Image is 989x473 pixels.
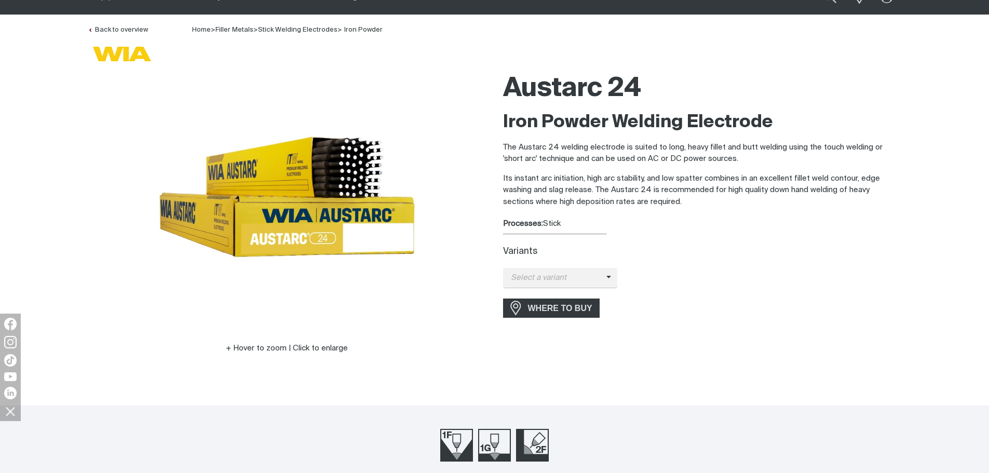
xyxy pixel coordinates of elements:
strong: Processes: [503,220,543,227]
span: Select a variant [503,272,606,284]
img: Welding Position 2F [516,429,549,462]
p: Its instant arc initiation, high arc stability, and low spatter combines in an excellent fillet w... [503,173,902,208]
img: Austarc 24 [157,67,417,327]
img: TikTok [4,354,17,367]
img: Instagram [4,336,17,348]
img: Welding Position 1F [440,429,473,462]
img: LinkedIn [4,387,17,399]
p: The Austarc 24 welding electrode is suited to long, heavy fillet and butt welding using the touch... [503,142,902,165]
button: Hover to zoom | Click to enlarge [220,342,354,355]
a: Iron Powder [344,26,383,33]
a: Stick Welding Electrodes [258,26,337,33]
a: Back to overview [88,26,148,33]
a: Filler Metals [215,26,253,33]
label: Variants [503,247,537,256]
img: YouTube [4,372,17,381]
span: > [253,26,258,33]
span: WHERE TO BUY [521,300,599,317]
h1: Austarc 24 [503,72,902,106]
a: WHERE TO BUY [503,299,600,318]
h2: Iron Powder Welding Electrode [503,111,902,134]
a: Home [192,26,211,33]
span: > [211,26,215,33]
img: Welding Position 1G [478,429,511,462]
div: Stick [503,218,902,230]
img: hide socials [2,402,19,420]
img: Facebook [4,318,17,330]
span: > [337,26,342,33]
